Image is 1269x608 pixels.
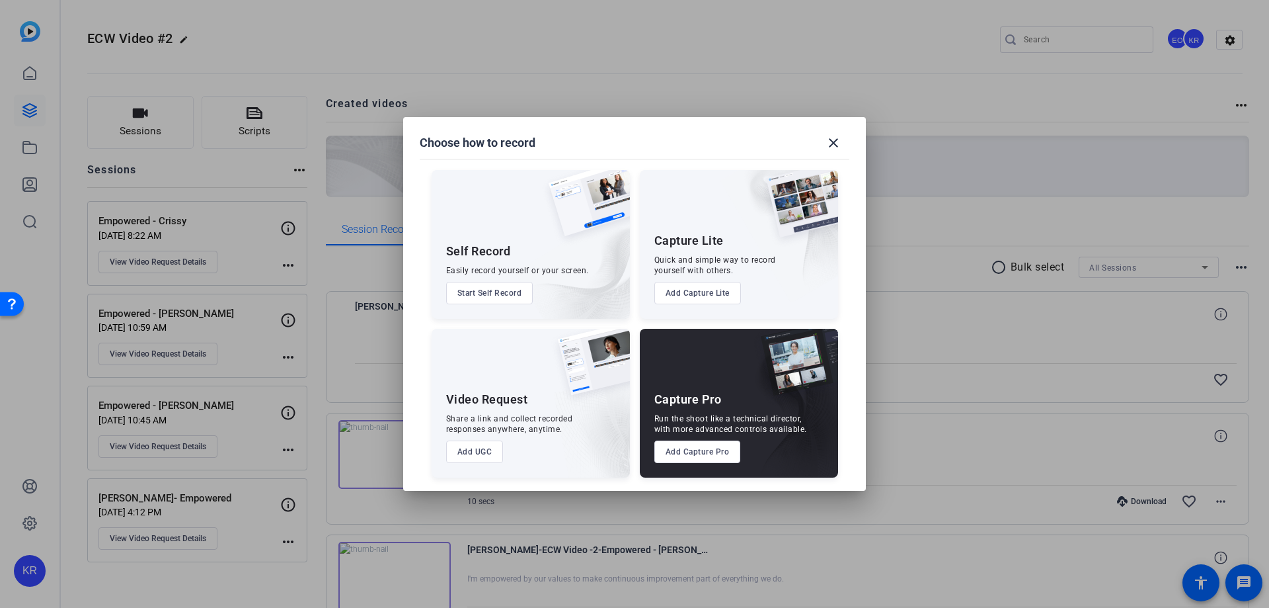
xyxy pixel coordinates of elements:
[446,392,528,408] div: Video Request
[756,170,838,251] img: capture-lite.png
[654,413,807,435] div: Run the shoot like a technical director, with more advanced controls available.
[446,282,533,304] button: Start Self Record
[654,282,741,304] button: Add Capture Lite
[446,265,589,276] div: Easily record yourself or your screen.
[720,170,838,302] img: embarkstudio-capture-lite.png
[751,329,838,410] img: capture-pro.png
[420,135,535,151] h1: Choose how to record
[654,233,724,249] div: Capture Lite
[654,392,722,408] div: Capture Pro
[654,255,776,276] div: Quick and simple way to record yourself with others.
[515,198,630,319] img: embarkstudio-self-record.png
[553,370,630,478] img: embarkstudio-ugc-content.png
[446,243,511,259] div: Self Record
[446,413,573,435] div: Share a link and collect recorded responses anywhere, anytime.
[654,441,741,463] button: Add Capture Pro
[539,170,630,249] img: self-record.png
[548,329,630,409] img: ugc-content.png
[826,135,841,151] mat-icon: close
[740,345,838,478] img: embarkstudio-capture-pro.png
[446,441,504,463] button: Add UGC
